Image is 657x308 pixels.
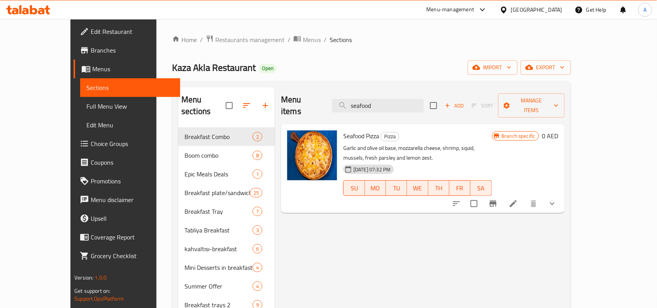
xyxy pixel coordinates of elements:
[511,5,562,14] div: [GEOGRAPHIC_DATA]
[178,202,275,221] div: Breakfast Tray7
[259,65,277,72] span: Open
[80,78,180,97] a: Sections
[467,100,498,112] span: Select section first
[184,282,253,291] span: Summer Offer
[184,225,253,235] div: Tabliya Breakfast
[253,169,262,179] div: items
[206,35,285,45] a: Restaurants management
[250,188,262,197] div: items
[407,180,428,196] button: WE
[410,183,425,194] span: WE
[644,5,647,14] span: A
[288,35,290,44] li: /
[343,130,379,142] span: Seafood Pizza
[91,176,174,186] span: Promotions
[184,244,253,253] span: kahvaltısı-breakfast
[74,246,180,265] a: Grocery Checklist
[253,133,262,141] span: 2
[253,171,262,178] span: 1
[253,283,262,290] span: 4
[350,166,393,173] span: [DATE] 07:32 PM
[281,94,323,117] h2: Menu items
[527,63,565,72] span: export
[184,188,250,197] span: Breakfast plate/sandwich
[303,35,321,44] span: Menus
[442,100,467,112] button: Add
[74,22,180,41] a: Edit Restaurant
[74,153,180,172] a: Coupons
[332,99,424,113] input: search
[178,165,275,183] div: Epic Meals Deals1
[259,64,277,73] div: Open
[474,63,511,72] span: import
[86,102,174,111] span: Full Menu View
[250,189,262,197] span: 25
[172,35,197,44] a: Home
[74,273,93,283] span: Version:
[172,35,571,45] nav: breadcrumb
[91,46,174,55] span: Branches
[471,180,492,196] button: SA
[253,245,262,253] span: 6
[221,97,237,114] span: Select all sections
[343,143,492,163] p: Garlic and olive oil base, mozzarella cheese, shrimp, squid, mussels, fresh parsley and lemon zest.
[74,294,124,304] a: Support.OpsPlatform
[524,194,543,213] button: delete
[91,214,174,223] span: Upsell
[253,225,262,235] div: items
[432,183,446,194] span: TH
[347,183,362,194] span: SU
[509,199,518,208] a: Edit menu item
[427,5,474,14] div: Menu-management
[368,183,383,194] span: MO
[74,209,180,228] a: Upsell
[425,97,442,114] span: Select section
[429,180,450,196] button: TH
[504,96,558,115] span: Manage items
[484,194,502,213] button: Branch-specific-item
[74,134,180,153] a: Choice Groups
[178,239,275,258] div: kahvaltısı-breakfast6
[178,277,275,296] div: Summer Offer4
[253,227,262,234] span: 3
[253,208,262,215] span: 7
[253,132,262,141] div: items
[86,83,174,92] span: Sections
[91,195,174,204] span: Menu disclaimer
[343,180,365,196] button: SU
[178,146,275,165] div: Boom combo8
[74,286,110,296] span: Get support on:
[74,190,180,209] a: Menu disclaimer
[253,151,262,160] div: items
[442,100,467,112] span: Add item
[474,183,488,194] span: SA
[450,180,471,196] button: FR
[74,41,180,60] a: Branches
[466,195,482,212] span: Select to update
[548,199,557,208] svg: Show Choices
[74,172,180,190] a: Promotions
[184,169,253,179] span: Epic Meals Deals
[178,127,275,146] div: Breakfast Combo2
[184,151,253,160] span: Boom combo
[498,93,564,118] button: Manage items
[74,228,180,246] a: Coverage Report
[184,207,253,216] span: Breakfast Tray
[499,132,539,140] span: Branch specific
[172,59,256,76] span: Kaza Akla Restaurant
[253,263,262,272] div: items
[91,139,174,148] span: Choice Groups
[253,207,262,216] div: items
[181,94,226,117] h2: Menu sections
[178,258,275,277] div: Mini Desserts in breakfast4
[200,35,203,44] li: /
[91,251,174,260] span: Grocery Checklist
[447,194,466,213] button: sort-choices
[453,183,467,194] span: FR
